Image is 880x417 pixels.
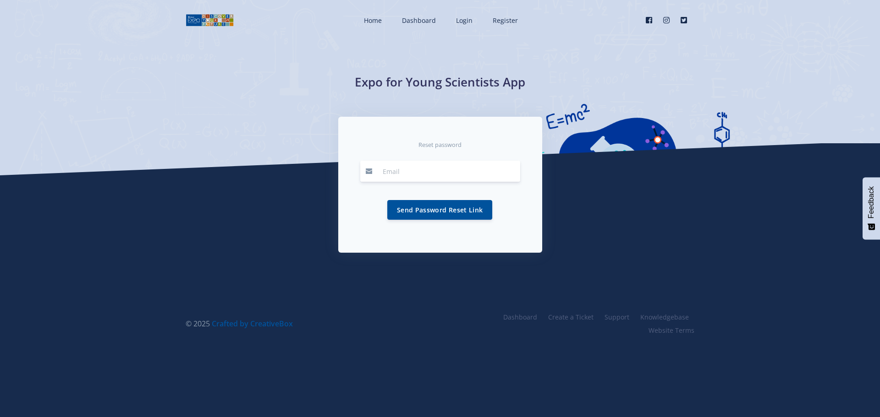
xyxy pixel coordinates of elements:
span: Knowledgebase [640,313,689,321]
h1: Expo for Young Scientists App [273,73,607,91]
input: Email [377,161,520,182]
div: © 2025 [186,318,433,329]
a: Website Terms [643,324,694,337]
a: Dashboard [393,8,443,32]
small: Reset password [418,141,462,149]
a: Dashboard [498,310,543,324]
button: Feedback - Show survey [863,177,880,239]
a: Crafted by CreativeBox [212,319,293,329]
a: Register [484,8,525,32]
span: Home [364,16,382,25]
a: Support [599,310,635,324]
a: Home [355,8,389,32]
span: Register [493,16,518,25]
a: Login [447,8,480,32]
span: Login [456,16,473,25]
button: Send Password Reset Link [387,200,492,220]
a: Create a Ticket [543,310,599,324]
a: Knowledgebase [635,310,694,324]
img: logo01.png [186,13,234,27]
span: Dashboard [402,16,436,25]
span: Feedback [867,186,875,218]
